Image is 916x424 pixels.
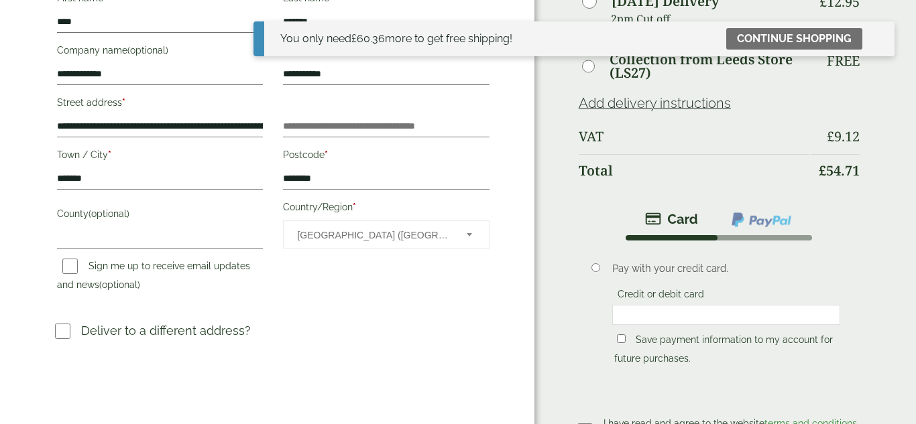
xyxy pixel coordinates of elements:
bdi: 9.12 [827,127,860,145]
input: Sign me up to receive email updates and news(optional) [62,259,78,274]
span: (optional) [99,279,140,290]
th: VAT [579,121,809,153]
a: Continue shopping [726,28,862,50]
div: You only need more to get free shipping! [280,31,512,47]
span: £ [819,161,826,180]
label: Save payment information to my account for future purchases. [614,334,833,368]
a: Add delivery instructions [579,95,731,111]
span: (optional) [89,208,129,219]
img: stripe.png [645,211,698,227]
p: 2pm Cut off [611,9,809,29]
span: 60.36 [351,32,385,45]
label: Credit or debit card [612,289,709,303]
label: Sign me up to receive email updates and news [57,261,250,294]
label: Collection from Leeds Store (LS27) [610,53,809,80]
span: Country/Region [283,220,489,249]
label: Company name [57,41,263,64]
p: Pay with your credit card. [612,261,841,276]
p: Free [827,53,860,69]
img: ppcp-gateway.png [730,211,793,228]
p: Deliver to a different address? [81,322,251,340]
label: Country/Region [283,198,489,220]
span: £ [351,32,357,45]
bdi: 54.71 [819,161,860,180]
label: Town / City [57,145,263,168]
label: Street address [57,93,263,116]
abbr: required [353,202,356,212]
span: United Kingdom (UK) [297,221,448,249]
th: Total [579,154,809,187]
label: Postcode [283,145,489,168]
label: County [57,204,263,227]
span: (optional) [127,45,168,56]
abbr: required [122,97,125,108]
span: £ [827,127,834,145]
abbr: required [325,149,328,160]
iframe: Secure card payment input frame [616,309,837,321]
abbr: required [108,149,111,160]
